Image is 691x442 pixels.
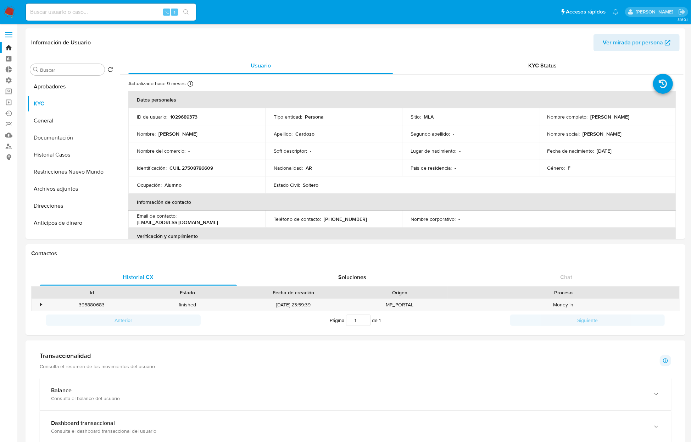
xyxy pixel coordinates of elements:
button: CBT [27,231,116,249]
p: Teléfono de contacto : [274,216,321,222]
div: [DATE] 23:59:39 [235,299,352,311]
p: Persona [305,114,324,120]
p: - [455,165,456,171]
p: - [453,131,454,137]
th: Verificación y cumplimiento [128,228,676,245]
p: Nombre del comercio : [137,148,185,154]
button: Historial Casos [27,146,116,163]
p: [PHONE_NUMBER] [324,216,367,222]
span: Página de [330,315,381,326]
input: Buscar [40,67,102,73]
button: Anticipos de dinero [27,214,116,231]
p: Nombre corporativo : [411,216,456,222]
span: Chat [560,273,572,281]
div: Money in [447,299,679,311]
p: Actualizado hace 9 meses [128,80,186,87]
th: Información de contacto [128,193,676,211]
button: Aprobadores [27,78,116,95]
p: Fecha de nacimiento : [547,148,594,154]
button: Documentación [27,129,116,146]
p: [EMAIL_ADDRESS][DOMAIN_NAME] [137,219,218,225]
input: Buscar usuario o caso... [26,7,196,17]
p: País de residencia : [411,165,452,171]
p: Ocupación : [137,182,162,188]
p: Soft descriptor : [274,148,307,154]
p: [DATE] [597,148,612,154]
p: - [188,148,190,154]
p: Género : [547,165,565,171]
p: - [310,148,311,154]
p: jessica.fukman@mercadolibre.com [636,9,676,15]
button: search-icon [179,7,193,17]
p: - [458,216,460,222]
h1: Información de Usuario [31,39,91,46]
span: Historial CX [123,273,154,281]
button: Restricciones Nuevo Mundo [27,163,116,180]
p: Apellido : [274,131,292,137]
button: Volver al orden por defecto [107,67,113,75]
p: Nombre completo : [547,114,588,120]
button: Anterior [46,315,201,326]
div: Estado [144,289,230,296]
div: 395880683 [44,299,139,311]
p: Email de contacto : [137,213,177,219]
p: AR [306,165,312,171]
span: Ver mirada por persona [603,34,663,51]
div: Fecha de creación [240,289,347,296]
p: Soltero [303,182,318,188]
span: 1 [379,317,381,324]
button: Ver mirada por persona [594,34,680,51]
span: Accesos rápidos [566,8,606,16]
div: Origen [357,289,442,296]
button: KYC [27,95,116,112]
a: Notificaciones [613,9,619,15]
p: F [568,165,571,171]
button: General [27,112,116,129]
span: ⌥ [164,9,169,15]
div: finished [139,299,235,311]
h1: Contactos [31,250,680,257]
p: - [459,148,461,154]
p: Identificación : [137,165,167,171]
span: Usuario [251,61,271,70]
p: Nombre : [137,131,156,137]
span: s [173,9,175,15]
div: MP_PORTAL [352,299,447,311]
button: Direcciones [27,197,116,214]
p: [PERSON_NAME] [583,131,622,137]
th: Datos personales [128,91,676,108]
a: Salir [678,8,686,16]
div: Id [49,289,134,296]
p: Estado Civil : [274,182,300,188]
p: Lugar de nacimiento : [411,148,456,154]
p: Sitio : [411,114,421,120]
p: CUIL 27508786609 [169,165,213,171]
p: Segundo apellido : [411,131,450,137]
p: Cardozo [295,131,314,137]
span: KYC Status [529,61,557,70]
div: • [40,301,42,308]
p: [PERSON_NAME] [591,114,630,120]
div: Proceso [452,289,674,296]
p: Nacionalidad : [274,165,303,171]
span: Soluciones [338,273,366,281]
p: MLA [424,114,434,120]
p: [PERSON_NAME] [158,131,197,137]
button: Siguiente [510,315,665,326]
p: Tipo entidad : [274,114,302,120]
button: Archivos adjuntos [27,180,116,197]
p: Nombre social : [547,131,580,137]
p: Alumno [165,182,182,188]
p: 1029689373 [170,114,197,120]
button: Buscar [33,67,39,72]
p: ID de usuario : [137,114,167,120]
